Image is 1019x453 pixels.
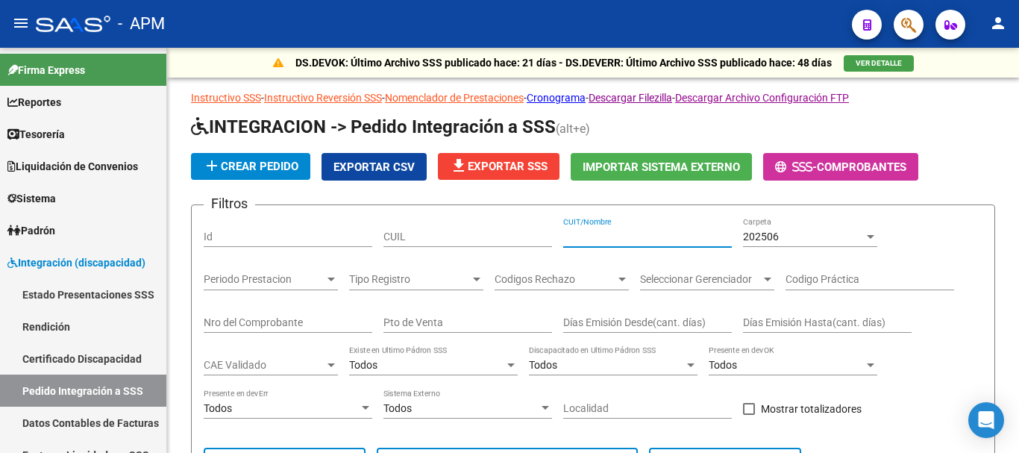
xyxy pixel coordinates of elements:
span: Liquidación de Convenios [7,158,138,175]
div: Open Intercom Messenger [968,402,1004,438]
span: VER DETALLE [856,59,902,67]
span: Mostrar totalizadores [761,400,862,418]
span: Todos [709,359,737,371]
span: CAE Validado [204,359,324,372]
span: Seleccionar Gerenciador [640,273,761,286]
h3: Filtros [204,193,255,214]
span: Todos [204,402,232,414]
span: Comprobantes [817,160,906,174]
a: Cronograma [527,92,586,104]
span: Tipo Registro [349,273,470,286]
p: DS.DEVOK: Último Archivo SSS publicado hace: 21 días - DS.DEVERR: Último Archivo SSS publicado ha... [295,54,832,71]
a: Descargar Filezilla [589,92,672,104]
button: Importar Sistema Externo [571,153,752,181]
span: - [775,160,817,174]
span: Exportar CSV [333,160,415,174]
mat-icon: menu [12,14,30,32]
mat-icon: file_download [450,157,468,175]
span: Periodo Prestacion [204,273,324,286]
a: Instructivo SSS [191,92,261,104]
button: -Comprobantes [763,153,918,181]
span: Tesorería [7,126,65,143]
span: Exportar SSS [450,160,548,173]
button: Exportar SSS [438,153,559,180]
mat-icon: person [989,14,1007,32]
span: Todos [383,402,412,414]
span: Firma Express [7,62,85,78]
span: INTEGRACION -> Pedido Integración a SSS [191,116,556,137]
span: 202506 [743,231,779,243]
a: Descargar Archivo Configuración FTP [675,92,849,104]
span: Crear Pedido [203,160,298,173]
span: Codigos Rechazo [495,273,615,286]
span: (alt+e) [556,122,590,136]
a: Nomenclador de Prestaciones [385,92,524,104]
mat-icon: add [203,157,221,175]
span: Sistema [7,190,56,207]
p: - - - - - [191,90,995,106]
span: - APM [118,7,165,40]
span: Importar Sistema Externo [583,160,740,174]
span: Todos [529,359,557,371]
a: Instructivo Reversión SSS [264,92,382,104]
button: VER DETALLE [844,55,914,72]
button: Exportar CSV [322,153,427,181]
span: Padrón [7,222,55,239]
span: Todos [349,359,377,371]
span: Reportes [7,94,61,110]
button: Crear Pedido [191,153,310,180]
span: Integración (discapacidad) [7,254,145,271]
